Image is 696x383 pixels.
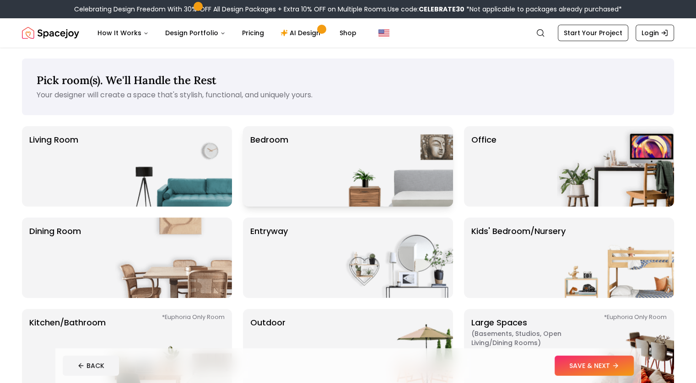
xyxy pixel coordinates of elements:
[388,5,464,14] span: Use code:
[90,24,364,42] nav: Main
[29,133,78,199] p: Living Room
[29,225,81,291] p: Dining Room
[557,126,674,207] img: Office
[37,73,216,87] span: Pick room(s). We'll Handle the Rest
[273,24,330,42] a: AI Design
[250,316,286,382] p: Outdoor
[471,225,566,291] p: Kids' Bedroom/Nursery
[419,5,464,14] b: CELEBRATE30
[22,18,674,48] nav: Global
[63,356,119,376] button: BACK
[250,225,288,291] p: entryway
[471,316,586,382] p: Large Spaces
[336,218,453,298] img: entryway
[557,218,674,298] img: Kids' Bedroom/Nursery
[29,316,106,382] p: Kitchen/Bathroom
[22,24,79,42] a: Spacejoy
[74,5,622,14] div: Celebrating Design Freedom With 30% OFF All Design Packages + Extra 10% OFF on Multiple Rooms.
[115,218,232,298] img: Dining Room
[471,329,586,347] span: ( Basements, Studios, Open living/dining rooms )
[115,126,232,207] img: Living Room
[158,24,233,42] button: Design Portfolio
[336,126,453,207] img: Bedroom
[22,24,79,42] img: Spacejoy Logo
[90,24,156,42] button: How It Works
[555,356,634,376] button: SAVE & NEXT
[332,24,364,42] a: Shop
[464,5,622,14] span: *Not applicable to packages already purchased*
[250,133,288,199] p: Bedroom
[558,25,628,41] a: Start Your Project
[378,27,389,38] img: United States
[37,90,659,101] p: Your designer will create a space that's stylish, functional, and uniquely yours.
[636,25,674,41] a: Login
[471,133,496,199] p: Office
[235,24,271,42] a: Pricing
